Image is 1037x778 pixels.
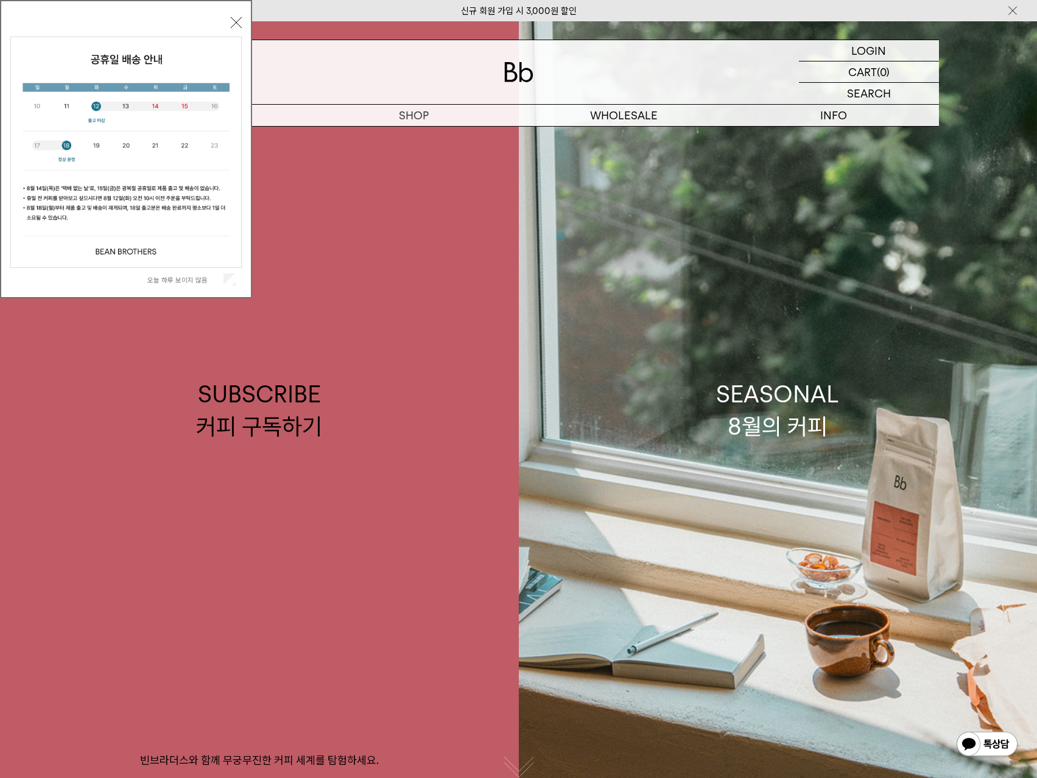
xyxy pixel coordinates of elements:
img: 카카오톡 채널 1:1 채팅 버튼 [955,731,1019,760]
a: 신규 회원 가입 시 3,000원 할인 [461,5,577,16]
div: SEASONAL 8월의 커피 [716,378,839,443]
a: LOGIN [799,40,939,61]
img: 로고 [504,62,533,82]
p: INFO [729,105,939,126]
p: LOGIN [851,40,886,61]
p: SEARCH [847,83,891,104]
p: WHOLESALE [519,105,729,126]
p: CART [848,61,877,82]
a: SHOP [309,105,519,126]
p: (0) [877,61,890,82]
img: cb63d4bbb2e6550c365f227fdc69b27f_113810.jpg [11,37,241,267]
button: 닫기 [231,17,242,28]
label: 오늘 하루 보이지 않음 [147,276,221,284]
div: SUBSCRIBE 커피 구독하기 [196,378,322,443]
a: CART (0) [799,61,939,83]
